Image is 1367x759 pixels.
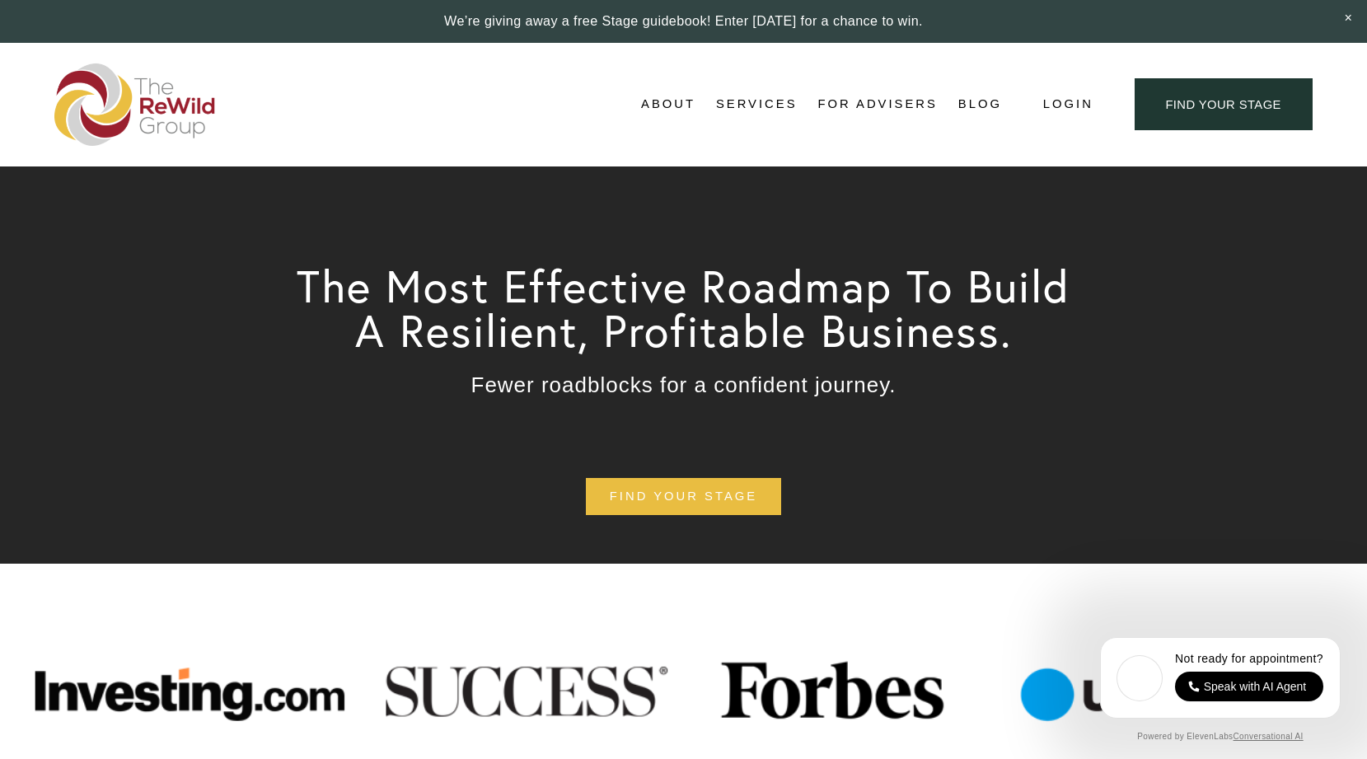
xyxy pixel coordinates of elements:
[641,92,695,117] a: folder dropdown
[297,258,1084,358] span: The Most Effective Roadmap To Build A Resilient, Profitable Business.
[1043,93,1093,115] a: Login
[716,92,798,117] a: folder dropdown
[1135,78,1313,130] a: find your stage
[641,93,695,115] span: About
[471,372,897,397] span: Fewer roadblocks for a confident journey.
[54,63,216,146] img: The ReWild Group
[817,92,937,117] a: For Advisers
[586,478,781,515] a: find your stage
[716,93,798,115] span: Services
[958,92,1002,117] a: Blog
